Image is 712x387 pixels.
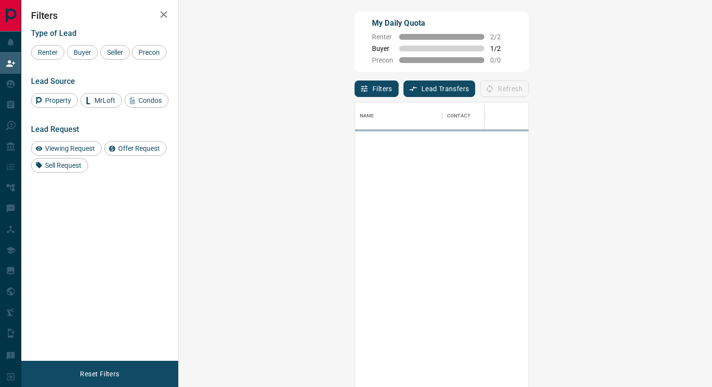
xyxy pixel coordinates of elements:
[104,141,167,156] div: Offer Request
[42,145,98,152] span: Viewing Request
[34,48,61,56] span: Renter
[490,33,511,41] span: 2 / 2
[31,77,75,86] span: Lead Source
[372,33,393,41] span: Renter
[31,141,102,156] div: Viewing Request
[31,125,79,134] span: Lead Request
[91,97,119,104] span: MrLoft
[70,48,94,56] span: Buyer
[132,45,167,60] div: Precon
[135,97,165,104] span: Condos
[490,45,511,52] span: 1 / 2
[74,366,125,382] button: Reset Filters
[100,45,130,60] div: Seller
[124,93,169,108] div: Condos
[135,48,163,56] span: Precon
[372,17,511,29] p: My Daily Quota
[104,48,126,56] span: Seller
[31,93,78,108] div: Property
[355,102,442,129] div: Name
[31,10,169,21] h2: Filters
[31,158,88,173] div: Sell Request
[372,45,393,52] span: Buyer
[360,102,374,129] div: Name
[490,56,511,64] span: 0 / 0
[31,45,64,60] div: Renter
[403,81,476,97] button: Lead Transfers
[31,29,77,38] span: Type of Lead
[42,97,75,104] span: Property
[42,161,85,169] span: Sell Request
[80,93,122,108] div: MrLoft
[67,45,98,60] div: Buyer
[372,56,393,64] span: Precon
[355,81,399,97] button: Filters
[115,145,163,152] span: Offer Request
[447,102,470,129] div: Contact
[442,102,520,129] div: Contact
